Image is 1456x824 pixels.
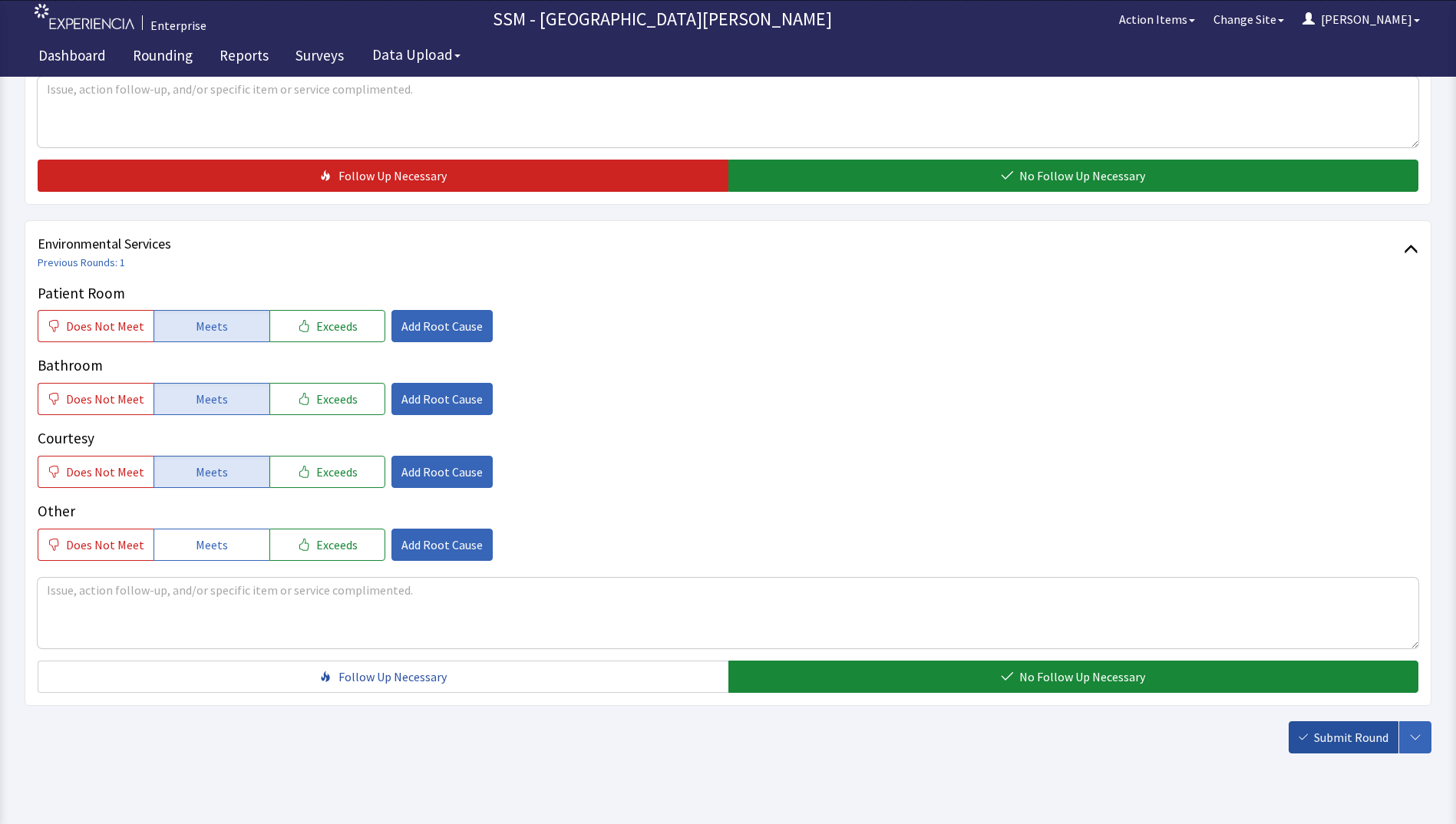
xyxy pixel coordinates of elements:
button: Exceeds [269,456,385,488]
button: Change Site [1204,4,1293,35]
a: Reports [208,38,280,77]
button: Exceeds [269,529,385,561]
button: Exceeds [269,310,385,342]
span: Meets [196,536,228,554]
button: Data Upload [363,41,470,69]
span: Does Not Meet [66,317,144,335]
button: Follow Up Necessary [38,661,728,693]
span: Follow Up Necessary [338,667,447,686]
button: Add Root Cause [391,456,493,488]
span: Exceeds [316,463,358,481]
p: Other [38,500,1418,522]
span: Add Root Cause [401,317,483,335]
button: Meets [154,383,269,415]
span: Environmental Services [38,233,1404,255]
button: No Follow Up Necessary [728,661,1419,693]
span: Meets [196,317,228,335]
p: Bathroom [38,354,1418,377]
button: Does Not Meet [38,310,154,342]
span: Add Root Cause [401,536,483,554]
span: Add Root Cause [401,463,483,481]
button: No Follow Up Necessary [728,160,1419,192]
p: Patient Room [38,282,1418,305]
button: Meets [154,456,269,488]
a: Surveys [284,38,355,77]
span: Submit Round [1314,728,1388,747]
span: No Follow Up Necessary [1019,166,1145,185]
span: Exceeds [316,536,358,554]
button: [PERSON_NAME] [1293,4,1429,35]
p: SSM - [GEOGRAPHIC_DATA][PERSON_NAME] [214,7,1110,31]
button: Add Root Cause [391,529,493,561]
button: Action Items [1110,4,1204,35]
span: Exceeds [316,317,358,335]
button: Submit Round [1289,721,1398,753]
button: Does Not Meet [38,456,154,488]
span: Does Not Meet [66,463,144,481]
button: Exceeds [269,383,385,415]
button: Meets [154,310,269,342]
button: Does Not Meet [38,529,154,561]
span: Add Root Cause [401,390,483,408]
span: Does Not Meet [66,390,144,408]
a: Dashboard [27,38,117,77]
button: Meets [154,529,269,561]
button: Add Root Cause [391,383,493,415]
div: Enterprise [150,16,206,35]
span: Follow Up Necessary [338,166,447,185]
span: Meets [196,390,228,408]
p: Courtesy [38,427,1418,450]
img: experiencia_logo.png [35,4,134,29]
span: Meets [196,463,228,481]
span: Does Not Meet [66,536,144,554]
span: Exceeds [316,390,358,408]
button: Does Not Meet [38,383,154,415]
button: Add Root Cause [391,310,493,342]
a: Rounding [121,38,204,77]
a: Previous Rounds: 1 [38,255,125,269]
span: No Follow Up Necessary [1019,667,1145,686]
button: Follow Up Necessary [38,160,728,192]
